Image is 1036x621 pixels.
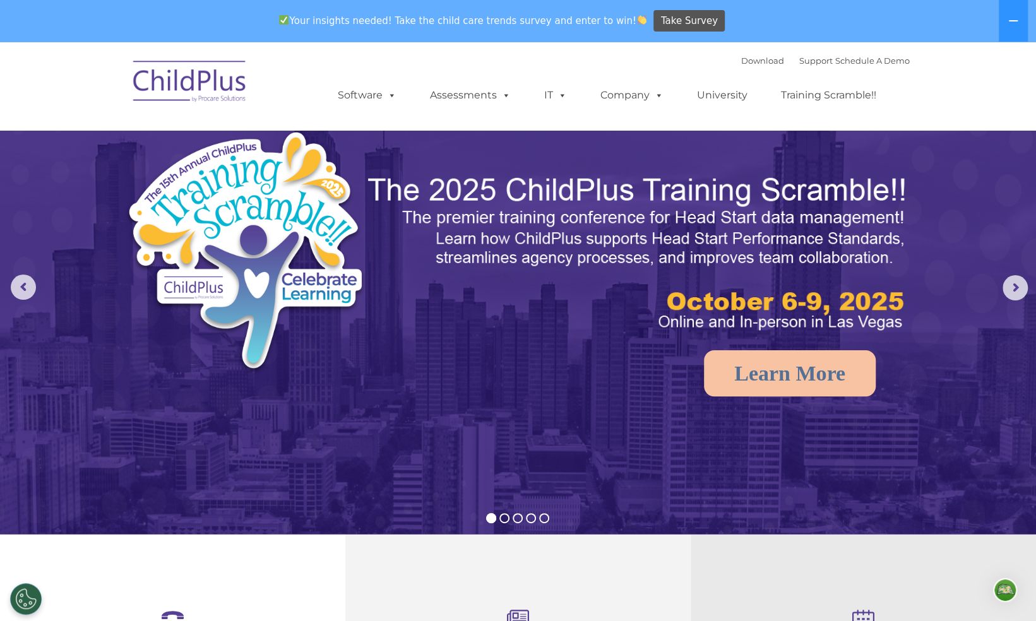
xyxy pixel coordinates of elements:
[684,83,760,108] a: University
[274,8,652,33] span: Your insights needed! Take the child care trends survey and enter to win!
[176,135,229,145] span: Phone number
[176,83,214,93] span: Last name
[799,56,833,66] a: Support
[835,56,910,66] a: Schedule A Demo
[279,15,289,25] img: ✅
[532,83,580,108] a: IT
[417,83,523,108] a: Assessments
[741,56,910,66] font: |
[588,83,676,108] a: Company
[704,350,876,396] a: Learn More
[661,10,718,32] span: Take Survey
[741,56,784,66] a: Download
[653,10,725,32] a: Take Survey
[10,583,42,615] button: Cookies Settings
[637,15,646,25] img: 👏
[325,83,409,108] a: Software
[768,83,889,108] a: Training Scramble!!
[127,52,253,115] img: ChildPlus by Procare Solutions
